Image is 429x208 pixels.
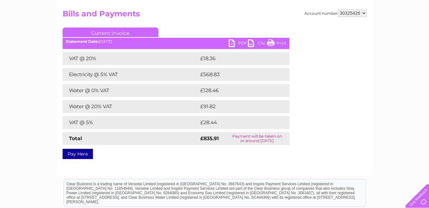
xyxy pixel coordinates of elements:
a: CSV [248,39,267,49]
a: Print [267,39,286,49]
strong: £835.91 [200,135,219,141]
h2: Bills and Payments [63,9,367,21]
a: Log out [408,27,423,32]
a: Current Invoice [63,28,158,37]
td: £18.36 [199,52,276,65]
a: Pay Here [63,149,93,159]
td: Electricity @ 5% VAT [63,68,199,81]
td: Payment will be taken on or around [DATE] [225,132,289,145]
td: £128.46 [199,84,278,97]
a: Telecoms [350,27,370,32]
td: £568.83 [199,68,278,81]
img: logo.png [15,17,48,36]
td: £91.82 [199,100,276,113]
a: Energy [333,27,347,32]
b: Statement Date: [66,39,99,44]
strong: Total [69,135,82,141]
td: VAT @ 20% [63,52,199,65]
div: Clear Business is a trading name of Verastar Limited (registered in [GEOGRAPHIC_DATA] No. 3667643... [64,4,366,31]
a: PDF [229,39,248,49]
div: Account number [304,9,367,17]
a: 0333 014 3131 [309,3,353,11]
td: Water @ 20% VAT [63,100,199,113]
td: Water @ 0% VAT [63,84,199,97]
div: [DATE] [63,39,289,44]
a: Water [317,27,329,32]
td: £28.44 [199,116,277,129]
a: Contact [387,27,402,32]
a: Blog [373,27,383,32]
td: VAT @ 5% [63,116,199,129]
